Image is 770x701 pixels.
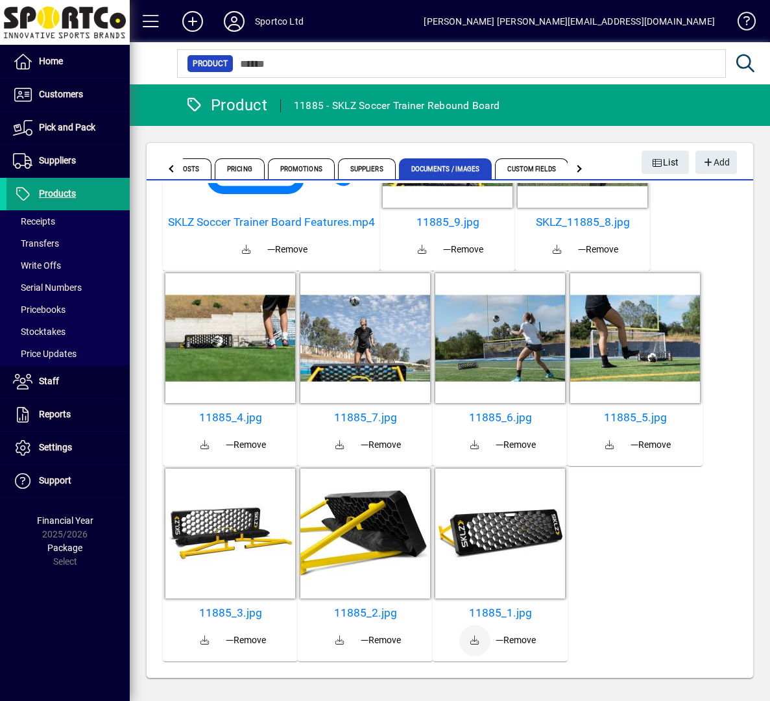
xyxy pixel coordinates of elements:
button: Remove [355,628,406,652]
a: 11885_3.jpg [168,606,293,620]
span: Financial Year [37,515,93,526]
div: 11885 - SKLZ Soccer Trainer Rebound Board [294,95,499,116]
a: Download [594,430,625,461]
a: Download [459,625,490,656]
span: Products [39,188,76,199]
span: Pick and Pack [39,122,95,132]
a: Download [459,430,490,461]
button: Profile [213,10,255,33]
button: Add [695,151,737,174]
span: Remove [361,633,401,647]
button: Remove [490,628,541,652]
span: Remove [226,633,266,647]
span: Suppliers [39,155,76,166]
a: SKLZ_11885_8.jpg [520,215,645,229]
span: Staff [39,376,59,386]
span: Product [193,57,228,70]
a: 11885_9.jpg [385,215,510,229]
span: Documents / Images [399,158,492,179]
a: Knowledge Base [728,3,754,45]
a: 11885_1.jpg [438,606,562,620]
span: Remove [496,633,536,647]
button: Remove [438,238,488,261]
div: [PERSON_NAME] [PERSON_NAME][EMAIL_ADDRESS][DOMAIN_NAME] [424,11,715,32]
a: Download [542,234,573,265]
span: Transfers [13,238,59,249]
a: Download [324,430,355,461]
span: Write Offs [13,260,61,271]
a: 11885_5.jpg [573,411,697,424]
button: Remove [490,433,541,456]
span: Custom Fields [495,158,568,179]
span: Promotions [268,158,335,179]
a: Pick and Pack [6,112,130,144]
a: Price Updates [6,343,130,365]
span: Remove [631,438,671,452]
span: Serial Numbers [13,282,82,293]
a: Support [6,465,130,497]
a: Suppliers [6,145,130,177]
span: Add [702,152,730,173]
a: 11885_6.jpg [438,411,562,424]
a: Download [324,625,355,656]
button: Remove [221,433,271,456]
span: Settings [39,442,72,452]
button: Remove [625,433,676,456]
span: Costs [167,158,212,179]
span: Remove [361,438,401,452]
a: Download [231,234,262,265]
a: Receipts [6,210,130,232]
span: Reports [39,409,71,419]
button: Add [172,10,213,33]
button: Remove [262,238,313,261]
span: Customers [39,89,83,99]
a: Download [407,234,438,265]
a: Pricebooks [6,299,130,321]
a: Staff [6,365,130,398]
span: Remove [443,243,483,256]
a: Reports [6,399,130,431]
span: Remove [496,438,536,452]
a: Settings [6,432,130,464]
span: Price Updates [13,349,77,359]
a: Home [6,45,130,78]
a: Download [189,430,221,461]
a: SKLZ Soccer Trainer Board Features.mp4 [168,215,375,229]
div: Product [185,95,267,116]
div: Sportco Ltd [255,11,304,32]
a: Transfers [6,232,130,254]
a: Serial Numbers [6,277,130,299]
span: Pricebooks [13,304,66,315]
a: 11885_4.jpg [168,411,293,424]
button: Remove [355,433,406,456]
span: Suppliers [338,158,396,179]
span: Remove [578,243,618,256]
span: List [652,152,679,173]
button: List [642,151,690,174]
span: Home [39,56,63,66]
button: Remove [221,628,271,652]
span: Remove [226,438,266,452]
span: Support [39,475,71,486]
span: Package [47,543,82,553]
span: Remove [267,243,307,256]
a: Write Offs [6,254,130,277]
span: Receipts [13,216,55,227]
a: Download [189,625,221,656]
a: Customers [6,79,130,111]
a: 11885_2.jpg [303,606,427,620]
span: Pricing [215,158,265,179]
button: Remove [573,238,623,261]
a: 11885_7.jpg [303,411,427,424]
a: Stocktakes [6,321,130,343]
